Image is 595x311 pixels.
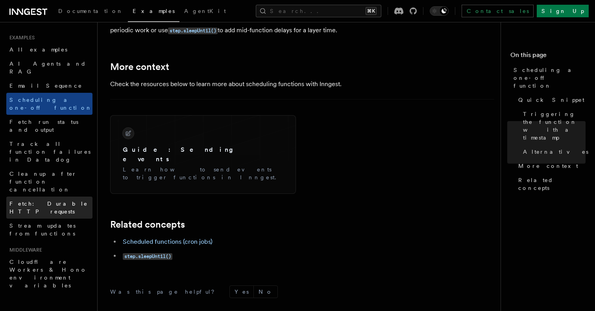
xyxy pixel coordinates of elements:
[123,253,172,260] code: step.sleepUntil()
[515,173,586,195] a: Related concepts
[110,14,425,36] p: Depending on your use case, you may want to consider using for scheduling periodic work or use to...
[9,97,92,111] span: Scheduling a one-off function
[523,110,586,142] span: Triggering the function with a timestamp
[116,121,290,188] a: Guide: Sending eventsLearn how to send events to trigger functions in Inngest.
[6,219,92,241] a: Stream updates from functions
[9,141,91,163] span: Track all function failures in Datadog
[123,166,283,181] p: Learn how to send events to trigger functions in Inngest.
[168,26,218,34] a: step.sleepUntil()
[123,252,172,259] a: step.sleepUntil()
[128,2,179,22] a: Examples
[9,223,76,237] span: Stream updates from functions
[168,28,218,34] code: step.sleepUntil()
[256,5,381,17] button: Search...⌘K
[133,8,175,14] span: Examples
[123,145,283,164] h3: Guide: Sending events
[514,66,586,90] span: Scheduling a one-off function
[366,7,377,15] kbd: ⌘K
[58,8,123,14] span: Documentation
[6,57,92,79] a: AI Agents and RAG
[518,162,578,170] span: More context
[520,107,586,145] a: Triggering the function with a timestamp
[123,238,213,245] a: Scheduled functions (cron jobs)
[6,115,92,137] a: Fetch run status and output
[6,167,92,197] a: Cleanup after function cancellation
[520,145,586,159] a: Alternatives
[110,79,425,90] p: Check the resources below to learn more about scheduling functions with Inngest.
[515,159,586,173] a: More context
[110,219,185,230] a: Related concepts
[6,35,35,41] span: Examples
[9,61,86,75] span: AI Agents and RAG
[9,83,82,89] span: Email Sequence
[9,259,87,289] span: Cloudflare Workers & Hono environment variables
[54,2,128,21] a: Documentation
[6,255,92,293] a: Cloudflare Workers & Hono environment variables
[510,50,586,63] h4: On this page
[6,247,42,253] span: Middleware
[430,6,449,16] button: Toggle dark mode
[6,137,92,167] a: Track all function failures in Datadog
[9,171,77,193] span: Cleanup after function cancellation
[179,2,231,21] a: AgentKit
[6,42,92,57] a: All examples
[515,93,586,107] a: Quick Snippet
[523,148,588,156] span: Alternatives
[254,286,277,298] button: No
[9,119,78,133] span: Fetch run status and output
[230,286,253,298] button: Yes
[518,96,584,104] span: Quick Snippet
[110,288,220,296] p: Was this page helpful?
[9,46,67,53] span: All examples
[9,201,88,215] span: Fetch: Durable HTTP requests
[518,176,586,192] span: Related concepts
[184,8,226,14] span: AgentKit
[537,5,589,17] a: Sign Up
[6,93,92,115] a: Scheduling a one-off function
[110,61,169,72] a: More context
[6,79,92,93] a: Email Sequence
[510,63,586,93] a: Scheduling a one-off function
[462,5,534,17] a: Contact sales
[6,197,92,219] a: Fetch: Durable HTTP requests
